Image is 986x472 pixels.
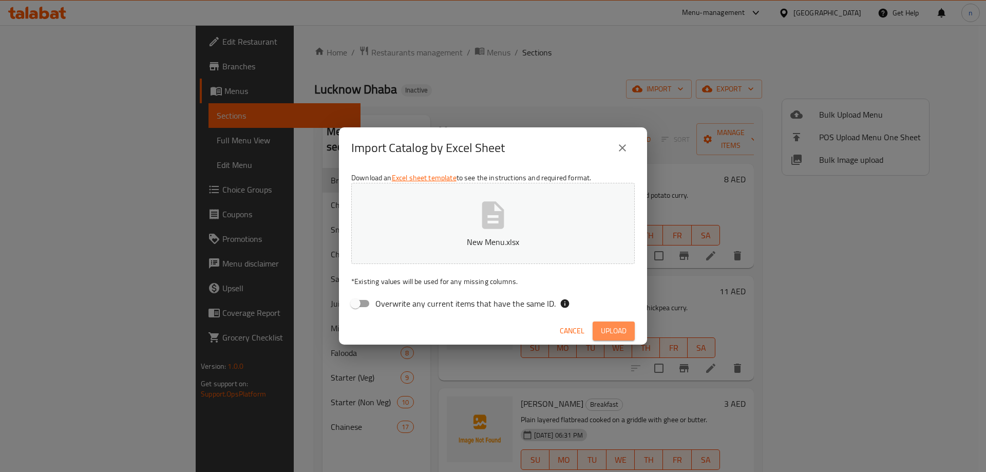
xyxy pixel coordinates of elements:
[375,297,556,310] span: Overwrite any current items that have the same ID.
[339,168,647,317] div: Download an to see the instructions and required format.
[593,322,635,341] button: Upload
[351,276,635,287] p: Existing values will be used for any missing columns.
[560,298,570,309] svg: If the overwrite option isn't selected, then the items that match an existing ID will be ignored ...
[367,236,619,248] p: New Menu.xlsx
[351,140,505,156] h2: Import Catalog by Excel Sheet
[556,322,589,341] button: Cancel
[392,171,457,184] a: Excel sheet template
[601,325,627,337] span: Upload
[610,136,635,160] button: close
[560,325,584,337] span: Cancel
[351,183,635,264] button: New Menu.xlsx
